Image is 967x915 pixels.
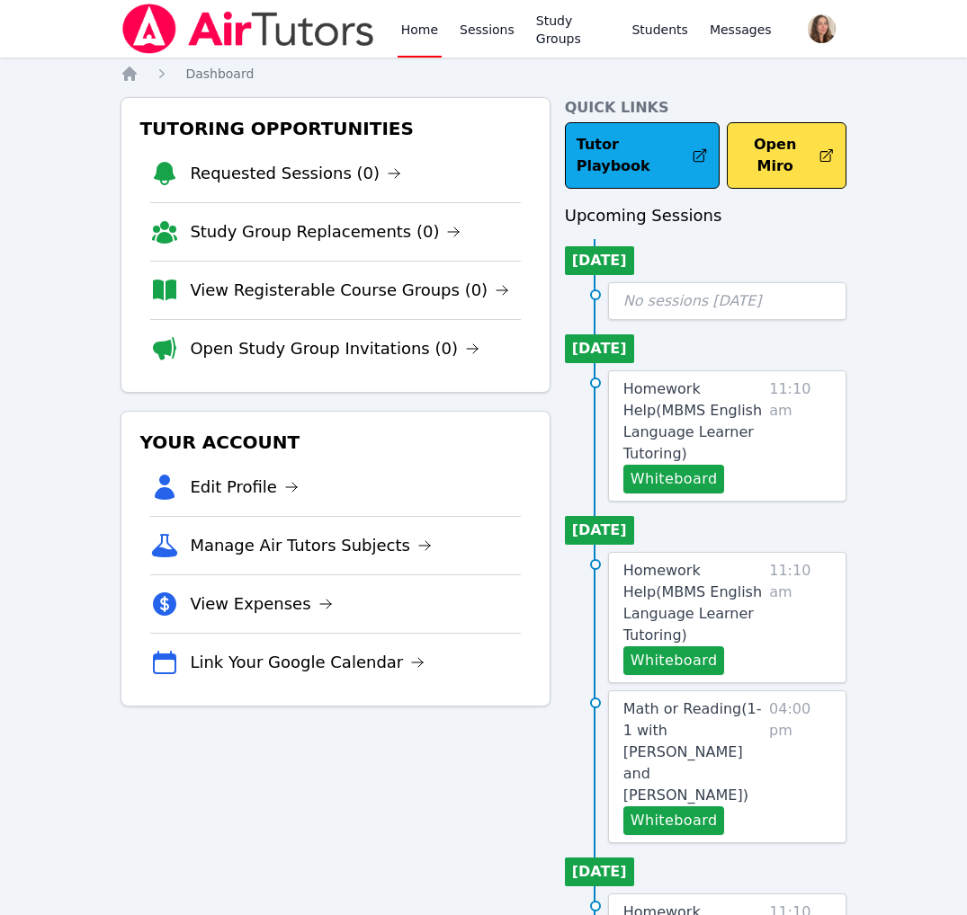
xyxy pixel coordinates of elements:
[190,475,299,500] a: Edit Profile
[190,650,425,675] a: Link Your Google Calendar
[190,278,509,303] a: View Registerable Course Groups (0)
[623,562,762,644] span: Homework Help ( MBMS English Language Learner Tutoring )
[623,292,762,309] span: No sessions [DATE]
[623,806,725,835] button: Whiteboard
[136,426,534,458] h3: Your Account
[565,97,846,119] h4: Quick Links
[769,378,830,493] span: 11:10 am
[623,378,763,465] a: Homework Help(MBMS English Language Learner Tutoring)
[623,465,725,493] button: Whiteboard
[190,591,332,617] a: View Expenses
[769,698,831,835] span: 04:00 pm
[190,161,401,186] a: Requested Sessions (0)
[565,203,846,228] h3: Upcoming Sessions
[121,65,846,83] nav: Breadcrumb
[565,122,720,189] a: Tutor Playbook
[190,533,432,558] a: Manage Air Tutors Subjects
[623,380,762,462] span: Homework Help ( MBMS English Language Learner Tutoring )
[121,4,375,54] img: Air Tutors
[623,560,763,646] a: Homework Help(MBMS English Language Learner Tutoring)
[185,67,254,81] span: Dashboard
[190,219,461,244] a: Study Group Replacements (0)
[623,700,762,804] span: Math or Reading ( 1-1 with [PERSON_NAME] and [PERSON_NAME] )
[185,65,254,83] a: Dashboard
[710,21,772,39] span: Messages
[565,516,634,545] li: [DATE]
[190,336,479,361] a: Open Study Group Invitations (0)
[565,246,634,275] li: [DATE]
[565,857,634,886] li: [DATE]
[769,560,830,675] span: 11:10 am
[136,112,534,145] h3: Tutoring Opportunities
[565,334,634,363] li: [DATE]
[623,698,762,806] a: Math or Reading(1-1 with [PERSON_NAME] and [PERSON_NAME])
[623,646,725,675] button: Whiteboard
[727,122,846,189] button: Open Miro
